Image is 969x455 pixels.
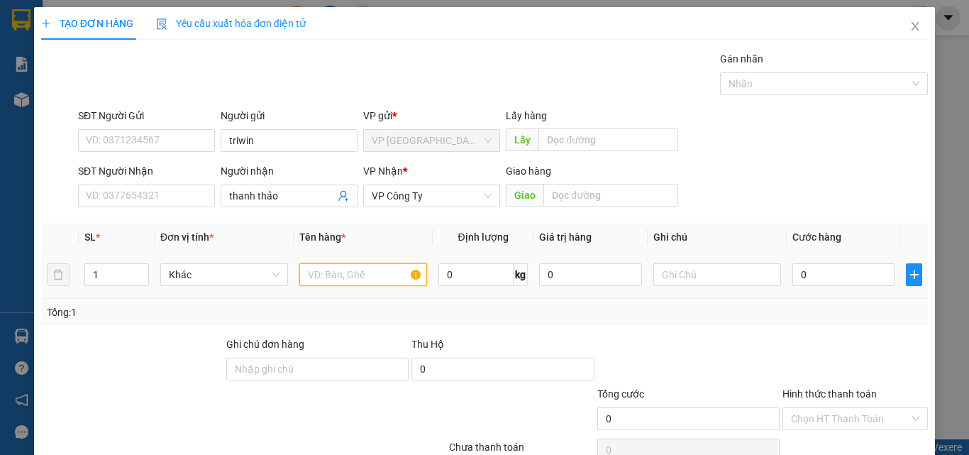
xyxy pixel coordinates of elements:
span: Đơn vị tính [160,231,214,243]
strong: CÔNG TY CP BÌNH TÂM [50,8,192,48]
span: VP Nhận [363,165,403,177]
div: SĐT Người Nhận [78,163,215,179]
div: VP gửi [363,108,500,124]
input: Dọc đường [538,128,678,151]
span: Lấy hàng [506,110,547,121]
span: Định lượng [458,231,508,243]
span: Tổng cước [597,388,644,400]
div: Tổng: 1 [47,305,375,320]
button: delete [47,263,70,286]
span: VP Công Ty [372,185,492,207]
span: VP Tân Bình ĐT: [50,50,199,77]
input: Dọc đường [543,184,678,207]
span: user-add [338,190,349,202]
img: icon [156,18,167,30]
img: logo [6,11,48,75]
div: Người nhận [221,163,358,179]
div: Người gửi [221,108,358,124]
span: plus [41,18,51,28]
span: plus [907,269,921,280]
span: Giá trị hàng [539,231,592,243]
input: VD: Bàn, Ghế [299,263,427,286]
button: plus [906,263,922,286]
span: Gửi: [6,82,26,95]
span: Khác [169,264,279,285]
span: Cước hàng [792,231,841,243]
input: 0 [539,263,641,286]
span: Giao [506,184,543,207]
span: Lấy [506,128,538,151]
span: close [909,21,921,32]
span: VP Tân Bình [372,130,492,151]
input: Ghi Chú [653,263,781,286]
span: Tên hàng [299,231,345,243]
button: Close [895,7,935,47]
input: Ghi chú đơn hàng [226,358,409,380]
label: Ghi chú đơn hàng [226,339,304,350]
span: nhân [101,101,196,114]
span: SL [84,231,96,243]
span: Thu Hộ [411,339,444,350]
span: 085 88 555 88 [50,50,199,77]
label: Gán nhãn [720,53,763,65]
span: Giao hàng [506,165,551,177]
span: VP Công Ty - [36,101,196,114]
span: Yêu cầu xuất hóa đơn điện tử [156,18,306,29]
span: kg [514,263,528,286]
span: Nhận: [6,101,196,114]
span: 0338839210 - [126,101,196,114]
th: Ghi chú [648,224,787,251]
span: VP [GEOGRAPHIC_DATA] - [26,82,159,95]
label: Hình thức thanh toán [782,388,877,400]
span: TẠO ĐƠN HÀNG [41,18,133,29]
div: SĐT Người Gửi [78,108,215,124]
